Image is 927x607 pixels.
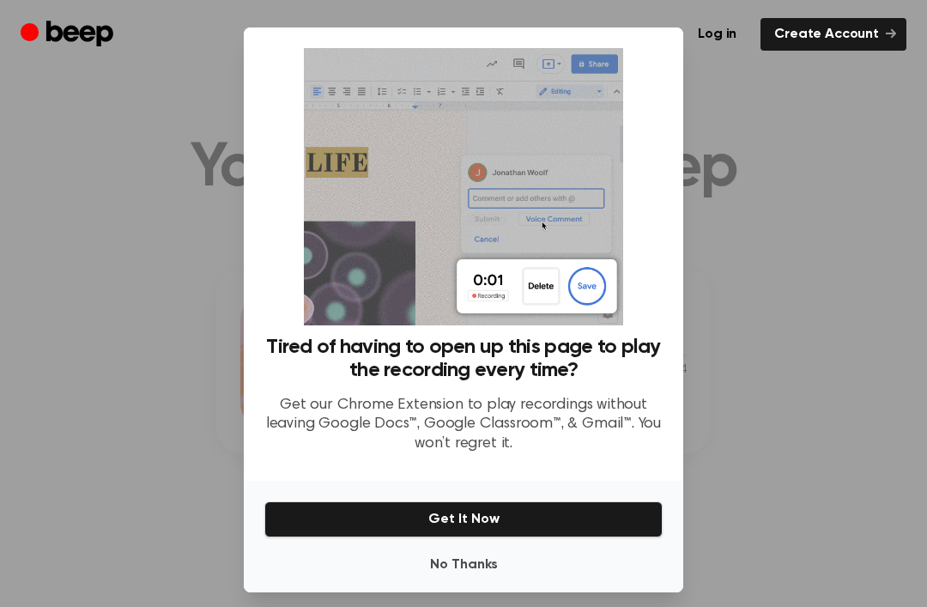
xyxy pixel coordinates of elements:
a: Create Account [760,18,906,51]
a: Log in [684,18,750,51]
a: Beep [21,18,118,52]
h3: Tired of having to open up this page to play the recording every time? [264,336,663,382]
p: Get our Chrome Extension to play recordings without leaving Google Docs™, Google Classroom™, & Gm... [264,396,663,454]
img: Beep extension in action [304,48,622,325]
button: Get It Now [264,501,663,537]
button: No Thanks [264,548,663,582]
